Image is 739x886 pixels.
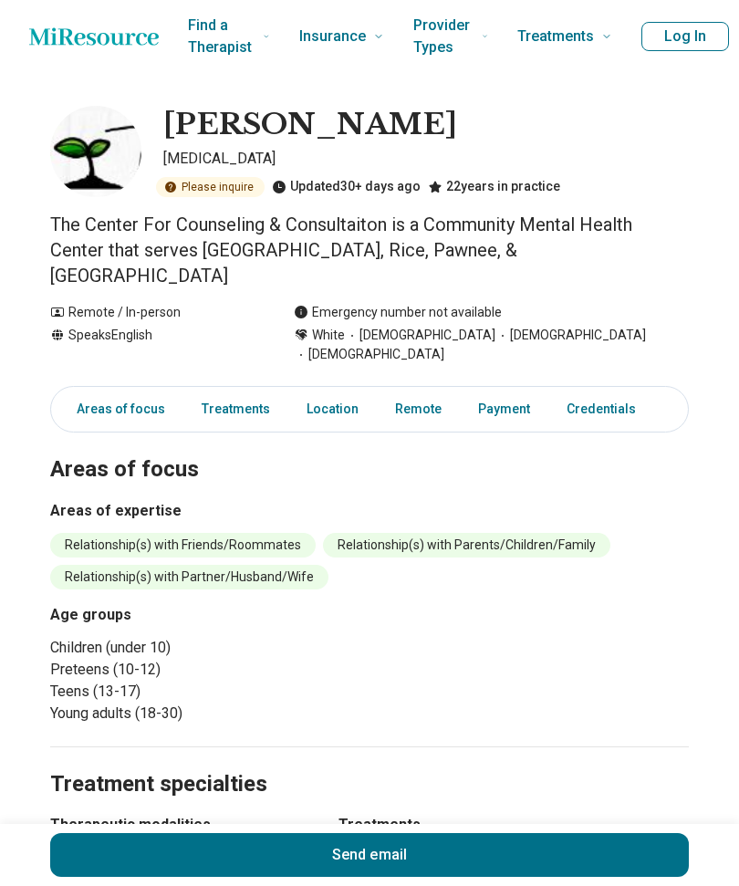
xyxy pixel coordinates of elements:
[323,533,610,558] li: Relationship(s) with Parents/Children/Family
[156,177,265,197] div: Please inquire
[338,814,689,836] h3: Treatments
[50,106,141,197] img: Travis Hamrick, Psychologist
[50,681,362,703] li: Teens (13-17)
[191,391,281,428] a: Treatments
[50,411,689,485] h2: Areas of focus
[556,391,658,428] a: Credentials
[50,565,328,589] li: Relationship(s) with Partner/Husband/Wife
[641,22,729,51] button: Log In
[50,500,689,522] h3: Areas of expertise
[50,533,316,558] li: Relationship(s) with Friends/Roommates
[517,24,594,49] span: Treatments
[294,303,502,322] div: Emergency number not available
[50,604,362,626] h3: Age groups
[467,391,541,428] a: Payment
[294,345,444,364] span: [DEMOGRAPHIC_DATA]
[50,814,306,836] h3: Therapeutic modalities
[50,303,257,322] div: Remote / In-person
[55,391,176,428] a: Areas of focus
[50,326,257,364] div: Speaks English
[299,24,366,49] span: Insurance
[413,13,474,60] span: Provider Types
[50,212,689,288] p: The Center For Counseling & Consultaiton is a Community Mental Health Center that serves [GEOGRAP...
[50,703,362,724] li: Young adults (18-30)
[163,106,457,144] h1: [PERSON_NAME]
[50,659,362,681] li: Preteens (10-12)
[50,833,689,877] button: Send email
[428,177,560,197] div: 22 years in practice
[188,13,255,60] span: Find a Therapist
[345,326,495,345] span: [DEMOGRAPHIC_DATA]
[312,326,345,345] span: White
[272,177,421,197] div: Updated 30+ days ago
[495,326,646,345] span: [DEMOGRAPHIC_DATA]
[384,391,453,428] a: Remote
[50,637,362,659] li: Children (under 10)
[163,148,689,170] p: [MEDICAL_DATA]
[296,391,369,428] a: Location
[50,725,689,800] h2: Treatment specialties
[29,18,159,55] a: Home page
